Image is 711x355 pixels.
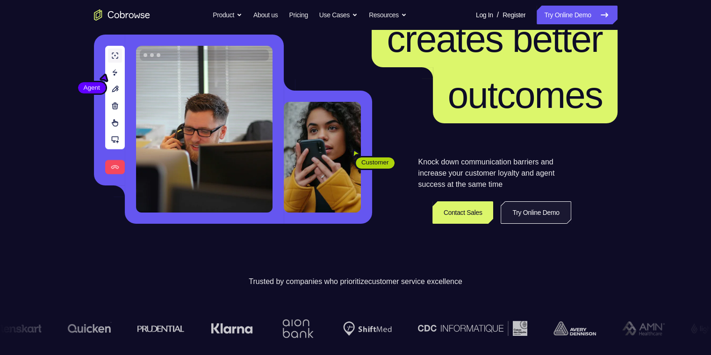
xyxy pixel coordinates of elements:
[213,6,242,24] button: Product
[279,310,316,348] img: Aion Bank
[284,102,361,213] img: A customer holding their phone
[289,6,308,24] a: Pricing
[136,46,273,213] img: A customer support agent talking on the phone
[503,6,525,24] a: Register
[387,18,602,60] span: creates better
[137,325,184,332] img: prudential
[343,321,391,336] img: Shiftmed
[210,323,252,334] img: Klarna
[319,6,358,24] button: Use Cases
[501,201,571,224] a: Try Online Demo
[537,6,617,24] a: Try Online Demo
[448,74,603,116] span: outcomes
[368,277,462,285] span: customer service excellence
[476,6,493,24] a: Log In
[418,156,571,190] p: Knock down communication barriers and increase your customer loyalty and agent success at the sam...
[253,6,278,24] a: About us
[553,321,596,335] img: avery-dennison
[417,321,527,335] img: CDC Informatique
[94,9,150,21] a: Go to the home page
[497,9,499,21] span: /
[369,6,407,24] button: Resources
[432,201,494,224] a: Contact Sales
